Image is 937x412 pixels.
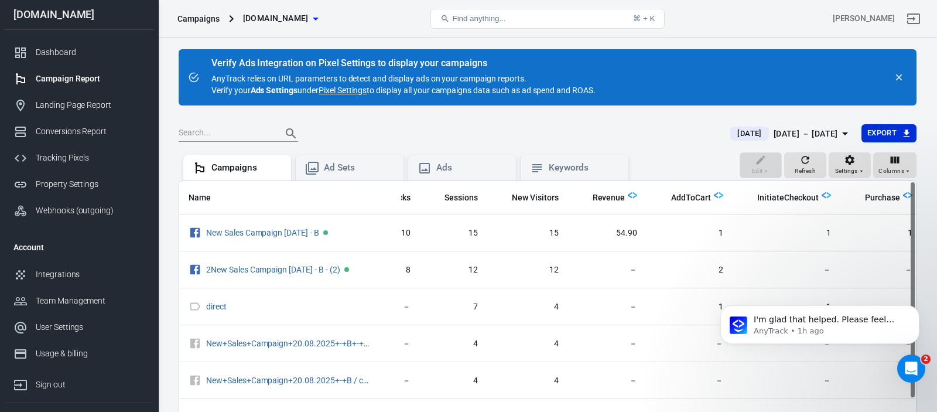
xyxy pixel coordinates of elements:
[429,227,478,239] span: 15
[891,69,907,86] button: close
[19,236,183,270] div: I'm glad that helped. Please feel free to ask if you have any more questions or need further assi...
[721,124,861,144] button: [DATE][DATE] － [DATE]
[4,341,154,367] a: Usage & billing
[577,338,638,350] span: －
[19,87,216,110] div: You can also export this data as CSV or JSON for deeper analysis.
[201,200,216,212] div: yes
[577,375,638,387] span: －
[189,373,201,387] svg: Unknown Facebook
[324,162,394,174] div: Ad Sets
[9,159,225,194] div: AnyTrack says…
[4,288,154,314] a: Team Management
[577,190,625,205] span: Total revenue calculated by AnyTrack.
[33,6,52,25] img: Profile image for AnyTrack
[211,57,596,69] div: Verify Ads Integration on Pixel Settings to display your campaigns
[850,375,912,387] span: －
[206,339,372,348] span: New+Sales+Campaign+20.08.2025+-+B+-+%282%29 / cpc / facebook
[192,193,225,219] div: yes
[206,339,459,348] a: New+Sales+Campaign+20.08.2025+-+B+-+%282%29 / cpc / facebook
[189,299,201,314] svg: Direct
[18,305,28,314] button: Emoji picker
[189,192,211,204] span: Name
[835,166,858,176] span: Settings
[36,152,145,164] div: Tracking Pixels
[577,264,638,276] span: －
[36,125,145,138] div: Conversions Report
[436,162,507,174] div: Ads
[206,376,412,385] a: New+Sales+Campaign+20.08.2025+-+B / cpc / facebook
[878,166,904,176] span: Columns
[56,305,65,314] button: Upload attachment
[36,379,145,391] div: Sign out
[733,128,766,139] span: [DATE]
[656,264,723,276] span: 2
[189,192,226,204] span: Name
[201,300,220,319] button: Send a message…
[656,301,723,313] span: 1
[9,193,225,229] div: James says…
[497,227,559,239] span: 15
[344,267,349,272] span: Active
[19,116,216,151] div: The campaign attribution data shows up right away - you don't need to wait 24 hours for that info...
[742,227,831,239] span: 1
[742,375,831,387] span: －
[757,192,819,204] span: InitiateCheckout
[9,229,192,277] div: I'm glad that helped. Please feel free to ask if you have any more questions or need further assi...
[19,35,216,81] div: Go to the campaign report, select your date range, and filter for Purchase events to see detailed...
[742,264,831,276] span: －
[742,192,819,204] span: InitiateCheckout
[4,367,154,398] a: Sign out
[497,301,559,313] span: 4
[822,190,831,200] img: Logo
[36,321,145,333] div: User Settings
[4,261,154,288] a: Integrations
[206,265,342,274] span: 2New Sales Campaign 20.08.2025 - B - (2)
[497,264,559,276] span: 12
[10,280,224,300] textarea: Message…
[206,265,340,274] a: 2New Sales Campaign [DATE] - B - (2)
[36,46,145,59] div: Dashboard
[206,302,228,311] span: direct
[784,152,826,178] button: Refresh
[183,5,206,27] button: Home
[57,11,99,20] h1: AnyTrack
[774,127,838,141] div: [DATE] － [DATE]
[703,281,937,380] iframe: Intercom notifications message
[277,120,305,148] button: Search
[189,336,201,350] svg: Unknown Facebook
[4,171,154,198] a: Property Settings
[656,192,711,204] span: AddToCart
[323,230,328,235] span: Active
[628,190,637,200] img: Logo
[429,192,478,204] span: Sessions
[4,198,154,224] a: Webhooks (outgoing)
[8,5,30,27] button: go back
[429,338,478,350] span: 4
[897,355,925,383] iframe: Intercom live chat
[243,11,309,26] span: emilygracememorial.com
[206,229,321,237] span: New Sales Campaign 20.08.2025 - B
[656,227,723,239] span: 1
[429,375,478,387] span: 4
[319,84,367,96] a: Pixel Settings
[37,305,46,314] button: Gif picker
[577,227,638,239] span: 54.90
[206,5,227,26] div: Close
[430,9,665,29] button: Find anything...⌘ + K
[795,166,816,176] span: Refresh
[452,14,505,23] span: Find anything...
[36,178,145,190] div: Property Settings
[512,192,559,204] span: New Visitors
[497,192,559,204] span: New Visitors
[206,376,372,384] span: New+Sales+Campaign+20.08.2025+-+B / cpc / facebook
[36,205,145,217] div: Webhooks (outgoing)
[593,192,625,204] span: Revenue
[656,338,723,350] span: －
[189,226,201,240] svg: Facebook Ads
[829,152,871,178] button: Settings
[4,314,154,341] a: User Settings
[4,66,154,92] a: Campaign Report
